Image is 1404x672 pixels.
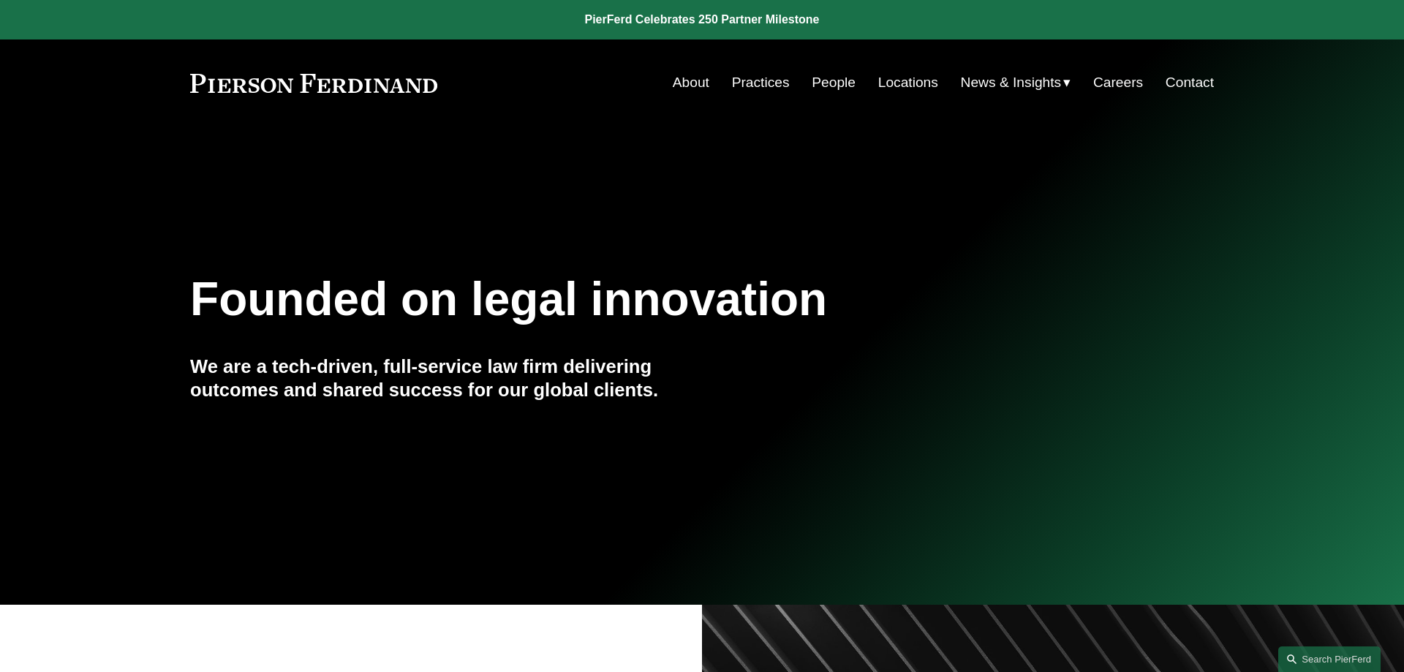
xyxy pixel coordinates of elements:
a: About [673,69,709,97]
a: folder dropdown [961,69,1071,97]
a: Careers [1093,69,1143,97]
a: Practices [732,69,790,97]
span: News & Insights [961,70,1062,96]
a: Search this site [1278,646,1381,672]
h1: Founded on legal innovation [190,273,1043,326]
a: People [812,69,856,97]
a: Contact [1166,69,1214,97]
h4: We are a tech-driven, full-service law firm delivering outcomes and shared success for our global... [190,355,702,402]
a: Locations [878,69,938,97]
